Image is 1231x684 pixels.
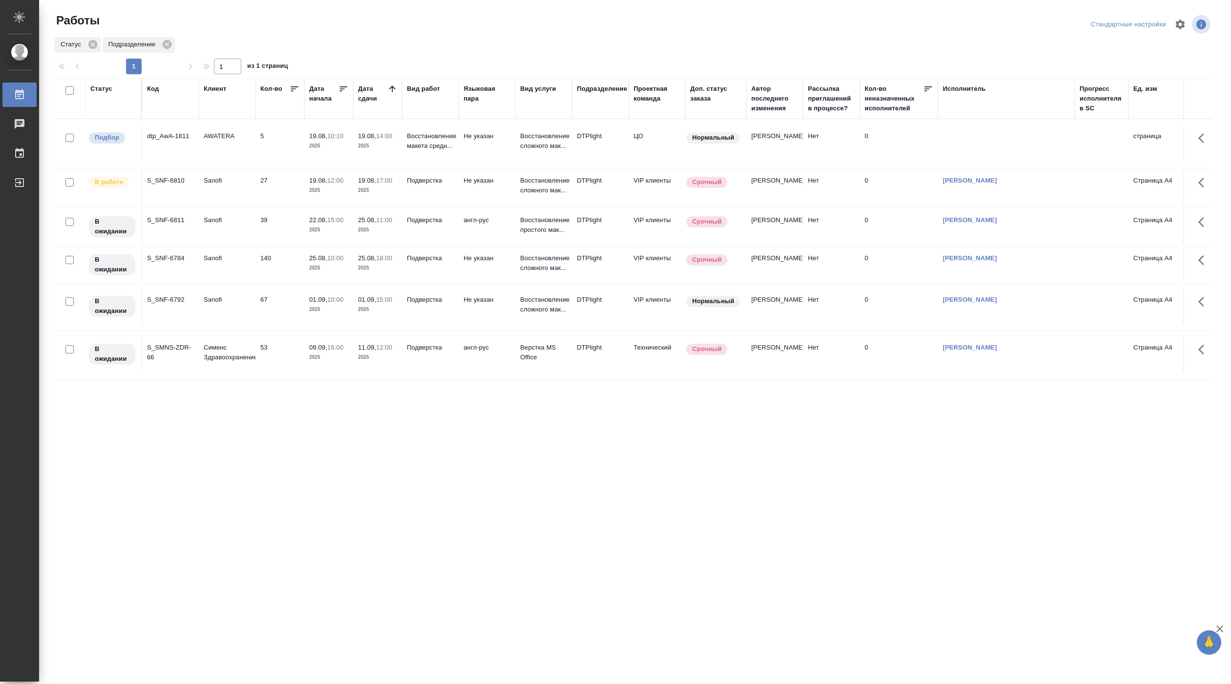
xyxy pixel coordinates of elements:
td: Нет [803,249,860,283]
p: Подверстка [407,295,454,305]
p: 14:00 [376,132,392,140]
td: 67 [255,290,304,324]
button: Здесь прячутся важные кнопки [1192,338,1216,361]
td: Страница А4 [1128,171,1185,205]
p: Sanofi [204,215,251,225]
div: Статус [90,84,112,94]
p: Подверстка [407,215,454,225]
p: 18:00 [376,254,392,262]
p: Срочный [692,344,722,354]
div: Ед. изм [1133,84,1157,94]
a: [PERSON_NAME] [943,177,997,184]
td: DTPlight [572,249,629,283]
p: Sanofi [204,253,251,263]
p: Верстка MS Office [520,343,567,362]
td: англ-рус [459,210,515,245]
div: split button [1088,17,1168,32]
p: В ожидании [95,296,129,316]
div: Кол-во неназначенных исполнителей [865,84,923,113]
span: Настроить таблицу [1168,13,1192,36]
p: 2025 [358,263,397,273]
td: 0 [860,249,938,283]
p: 11.09, [358,344,376,351]
p: 2025 [309,141,348,151]
div: Подразделение [103,37,175,53]
p: Восстановление сложного мак... [520,131,567,151]
span: Работы [54,13,100,28]
td: [PERSON_NAME] [746,290,803,324]
p: 11:00 [376,216,392,224]
p: 2025 [358,352,397,362]
td: ЦО [629,126,685,161]
td: Не указан [459,249,515,283]
p: Восстановление макета средн... [407,131,454,151]
div: Исполнитель [943,84,986,94]
p: 25.08, [358,254,376,262]
div: Дата сдачи [358,84,387,104]
td: Нет [803,171,860,205]
p: 12:00 [376,344,392,351]
p: Статус [61,40,85,49]
p: 10:10 [327,132,343,140]
span: из 1 страниц [247,60,288,74]
p: Подверстка [407,253,454,263]
p: Восстановление сложного мак... [520,176,567,195]
p: Sanofi [204,176,251,186]
div: Вид работ [407,84,440,94]
p: 2025 [309,305,348,314]
p: В ожидании [95,255,129,274]
p: Подверстка [407,176,454,186]
p: Срочный [692,217,722,227]
td: 0 [860,338,938,372]
p: Восстановление сложного мак... [520,253,567,273]
td: 53 [255,338,304,372]
p: 2025 [358,186,397,195]
p: 09.09, [309,344,327,351]
div: S_SNF-6810 [147,176,194,186]
a: [PERSON_NAME] [943,344,997,351]
td: DTPlight [572,338,629,372]
div: Исполнитель назначен, приступать к работе пока рано [88,215,136,238]
p: Подразделение [108,40,159,49]
div: Исполнитель назначен, приступать к работе пока рано [88,253,136,276]
td: Страница А4 [1128,249,1185,283]
p: Подбор [95,133,119,143]
p: 22.08, [309,216,327,224]
p: 2025 [309,186,348,195]
td: DTPlight [572,126,629,161]
div: S_SNF-6792 [147,295,194,305]
p: 2025 [309,352,348,362]
button: 🙏 [1197,630,1221,655]
p: 10:00 [327,296,343,303]
div: Прогресс исполнителя в SC [1080,84,1124,113]
p: 19.08, [309,177,327,184]
td: [PERSON_NAME] [746,171,803,205]
td: Нет [803,126,860,161]
td: DTPlight [572,171,629,205]
div: Исполнитель назначен, приступать к работе пока рано [88,295,136,318]
button: Здесь прячутся важные кнопки [1192,290,1216,313]
button: Здесь прячутся важные кнопки [1192,171,1216,194]
td: Не указан [459,171,515,205]
td: Нет [803,210,860,245]
td: 140 [255,249,304,283]
p: 19.08, [358,177,376,184]
button: Здесь прячутся важные кнопки [1192,249,1216,272]
td: Нет [803,290,860,324]
div: S_SMNS-ZDR-66 [147,343,194,362]
div: Проектная команда [634,84,680,104]
td: 0 [860,126,938,161]
p: Восстановление простого мак... [520,215,567,235]
td: VIP клиенты [629,290,685,324]
p: В ожидании [95,344,129,364]
p: Sanofi [204,295,251,305]
p: 25.08, [358,216,376,224]
a: [PERSON_NAME] [943,296,997,303]
p: Нормальный [692,296,734,306]
p: Сименс Здравоохранение [204,343,251,362]
td: [PERSON_NAME] [746,126,803,161]
td: англ-рус [459,338,515,372]
div: Автор последнего изменения [751,84,798,113]
p: 19.08, [358,132,376,140]
td: [PERSON_NAME] [746,338,803,372]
